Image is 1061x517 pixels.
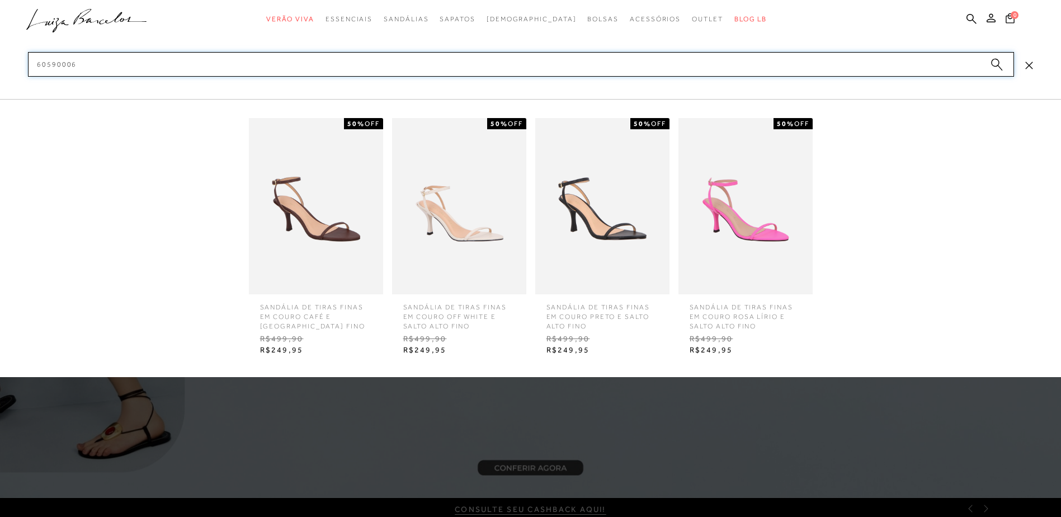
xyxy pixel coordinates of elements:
span: OFF [508,120,523,128]
input: Buscar. [28,52,1014,77]
a: SANDÁLIA DE TIRAS FINAS EM COURO CAFÉ E SALTO ALTO FINO 50%OFF SANDÁLIA DE TIRAS FINAS EM COURO C... [246,118,386,359]
img: SANDÁLIA DE TIRAS FINAS EM COURO OFF WHITE E SALTO ALTO FINO [392,118,526,294]
span: Sapatos [440,15,475,23]
span: 0 [1011,11,1018,19]
span: R$249,95 [681,342,810,359]
strong: 50% [634,120,651,128]
strong: 50% [347,120,365,128]
span: OFF [365,120,380,128]
a: SANDÁLIA DE TIRAS FINAS EM COURO PRETO E SALTO ALTO FINO 50%OFF SANDÁLIA DE TIRAS FINAS EM COURO ... [532,118,672,359]
button: 0 [1002,12,1018,27]
span: R$249,95 [395,342,524,359]
span: [DEMOGRAPHIC_DATA] [487,15,577,23]
span: Acessórios [630,15,681,23]
a: noSubCategoriesText [487,9,577,30]
span: R$499,90 [538,331,667,347]
span: Outlet [692,15,723,23]
img: SANDÁLIA DE TIRAS FINAS EM COURO ROSA LÍRIO E SALTO ALTO FINO [678,118,813,294]
a: categoryNavScreenReaderText [692,9,723,30]
a: categoryNavScreenReaderText [326,9,372,30]
img: SANDÁLIA DE TIRAS FINAS EM COURO CAFÉ E SALTO ALTO FINO [249,118,383,294]
span: R$499,90 [681,331,810,347]
span: R$249,95 [538,342,667,359]
a: categoryNavScreenReaderText [440,9,475,30]
span: Bolsas [587,15,619,23]
strong: 50% [491,120,508,128]
span: OFF [794,120,809,128]
span: Verão Viva [266,15,314,23]
span: R$249,95 [252,342,380,359]
span: SANDÁLIA DE TIRAS FINAS EM COURO PRETO E SALTO ALTO FINO [538,294,667,331]
a: categoryNavScreenReaderText [384,9,428,30]
a: SANDÁLIA DE TIRAS FINAS EM COURO OFF WHITE E SALTO ALTO FINO 50%OFF SANDÁLIA DE TIRAS FINAS EM CO... [389,118,529,359]
img: SANDÁLIA DE TIRAS FINAS EM COURO PRETO E SALTO ALTO FINO [535,118,669,294]
span: R$499,90 [252,331,380,347]
span: SANDÁLIA DE TIRAS FINAS EM COURO ROSA LÍRIO E SALTO ALTO FINO [681,294,810,331]
span: OFF [651,120,666,128]
span: SANDÁLIA DE TIRAS FINAS EM COURO CAFÉ E [GEOGRAPHIC_DATA] FINO [252,294,380,331]
a: SANDÁLIA DE TIRAS FINAS EM COURO ROSA LÍRIO E SALTO ALTO FINO 50%OFF SANDÁLIA DE TIRAS FINAS EM C... [676,118,815,359]
span: BLOG LB [734,15,767,23]
a: categoryNavScreenReaderText [630,9,681,30]
a: categoryNavScreenReaderText [266,9,314,30]
a: BLOG LB [734,9,767,30]
a: categoryNavScreenReaderText [587,9,619,30]
span: Sandálias [384,15,428,23]
span: SANDÁLIA DE TIRAS FINAS EM COURO OFF WHITE E SALTO ALTO FINO [395,294,524,331]
strong: 50% [777,120,794,128]
span: R$499,90 [395,331,524,347]
span: Essenciais [326,15,372,23]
